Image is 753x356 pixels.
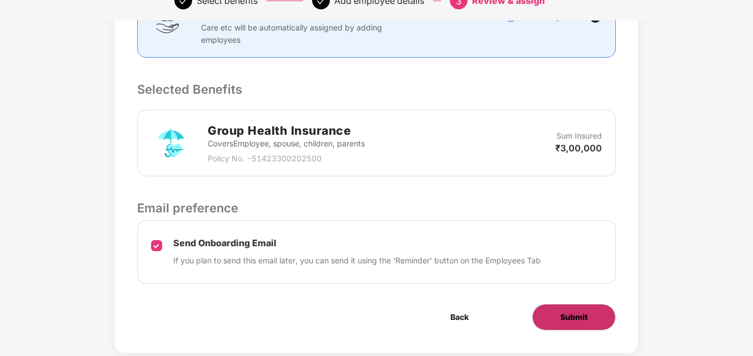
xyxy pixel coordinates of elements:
p: Send Onboarding Email [173,237,541,249]
button: Submit [532,304,616,330]
p: Clove Dental, Pharmeasy, Nua Women, Prystine Care etc will be automatically assigned by adding em... [201,9,384,46]
img: svg+xml;base64,PHN2ZyB4bWxucz0iaHR0cDovL3d3dy53My5vcmcvMjAwMC9zdmciIHdpZHRoPSI3MiIgaGVpZ2h0PSI3Mi... [151,123,191,163]
span: Submit [560,311,588,323]
p: Policy No. - 51423300202500 [208,152,365,165]
p: If you plan to send this email later, you can send it using the ‘Reminder’ button on the Employee... [173,255,541,267]
p: Sum Insured [556,130,602,142]
button: Back [423,304,496,330]
p: ₹3,00,000 [555,142,602,154]
p: Selected Benefits [137,80,616,99]
h2: Group Health Insurance [208,121,365,140]
p: Email preference [137,199,616,217]
span: Back [450,311,469,323]
p: Covers Employee, spouse, children, parents [208,138,365,150]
